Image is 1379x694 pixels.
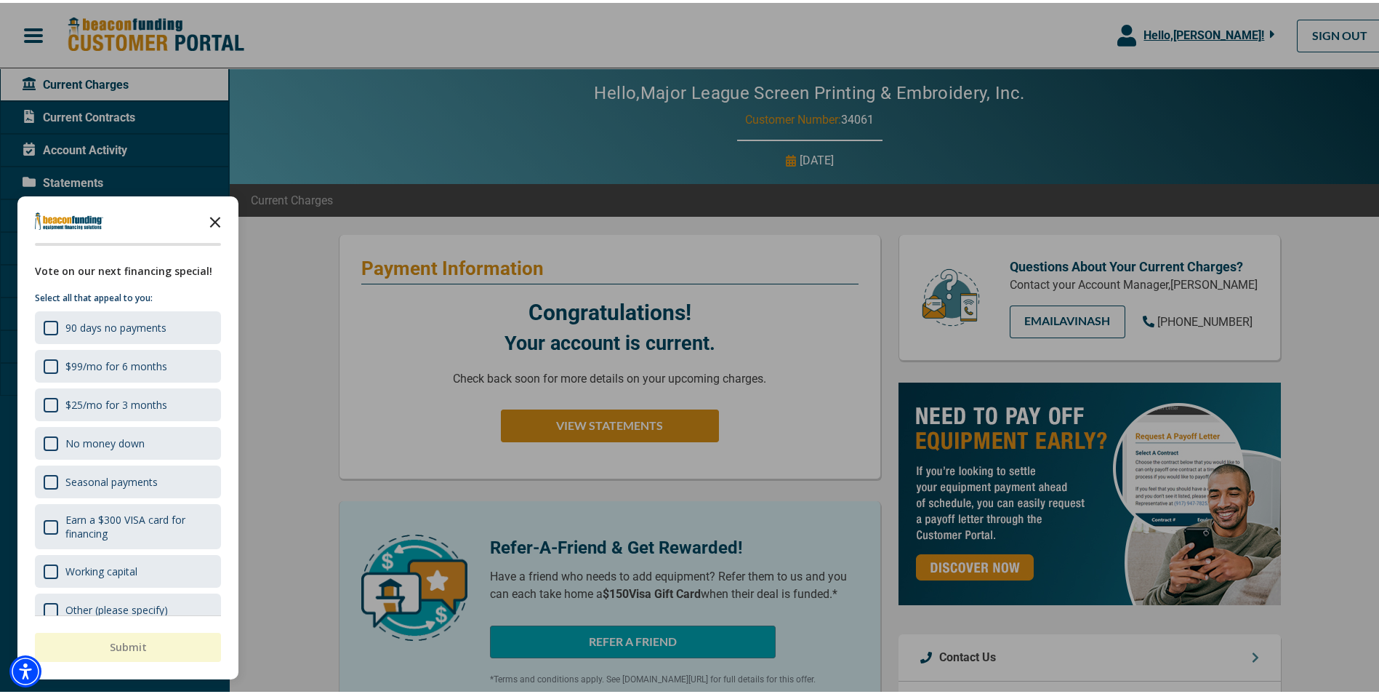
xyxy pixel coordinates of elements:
[65,472,158,486] div: Seasonal payments
[65,318,166,332] div: 90 days no payments
[35,630,221,659] button: Submit
[201,204,230,233] button: Close the survey
[35,591,221,623] div: Other (please specify)
[65,395,167,409] div: $25/mo for 3 months
[65,600,168,614] div: Other (please specify)
[9,653,41,685] div: Accessibility Menu
[65,356,167,370] div: $99/mo for 6 months
[17,194,238,677] div: Survey
[35,424,221,457] div: No money down
[35,288,221,303] p: Select all that appeal to you:
[65,434,145,447] div: No money down
[65,562,137,575] div: Working capital
[35,501,221,546] div: Earn a $300 VISA card for financing
[65,510,212,538] div: Earn a $300 VISA card for financing
[35,308,221,341] div: 90 days no payments
[35,260,221,276] div: Vote on our next financing special!
[35,347,221,380] div: $99/mo for 6 months
[35,552,221,585] div: Working capital
[35,210,103,227] img: Company logo
[35,386,221,418] div: $25/mo for 3 months
[35,463,221,495] div: Seasonal payments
